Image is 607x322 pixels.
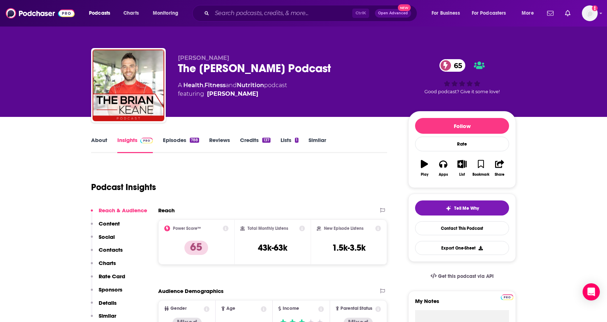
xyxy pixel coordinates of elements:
a: Nutrition [237,82,264,89]
p: Similar [99,312,116,319]
p: Contacts [99,246,123,253]
a: InsightsPodchaser Pro [117,137,153,153]
a: Episodes788 [163,137,199,153]
a: Brian Keane [207,90,258,98]
p: Rate Card [99,273,125,280]
span: More [522,8,534,18]
a: 65 [439,59,466,72]
input: Search podcasts, credits, & more... [212,8,352,19]
span: Age [226,306,235,311]
span: , [203,82,204,89]
span: Tell Me Why [454,205,479,211]
span: Open Advanced [378,11,408,15]
h2: New Episode Listens [324,226,363,231]
img: Podchaser Pro [140,138,153,143]
button: Play [415,155,434,181]
p: Reach & Audience [99,207,147,214]
span: Podcasts [89,8,110,18]
label: My Notes [415,298,509,310]
span: Gender [170,306,187,311]
button: open menu [467,8,517,19]
a: Show notifications dropdown [562,7,573,19]
svg: Add a profile image [592,5,598,11]
div: Bookmark [472,172,489,177]
span: For Podcasters [472,8,506,18]
div: List [459,172,465,177]
button: Content [91,220,120,233]
button: Follow [415,118,509,134]
a: Credits137 [240,137,270,153]
span: Good podcast? Give it some love! [424,89,500,94]
button: Details [91,299,117,313]
button: Reach & Audience [91,207,147,220]
button: Sponsors [91,286,122,299]
button: Bookmark [471,155,490,181]
p: Charts [99,260,116,266]
button: Rate Card [91,273,125,286]
button: Social [91,233,115,247]
button: Open AdvancedNew [375,9,411,18]
a: Lists1 [281,137,298,153]
div: 137 [262,138,270,143]
div: Apps [439,172,448,177]
span: [PERSON_NAME] [178,55,229,61]
div: 788 [190,138,199,143]
h2: Power Score™ [173,226,201,231]
button: List [453,155,471,181]
div: Play [421,172,428,177]
button: open menu [84,8,119,19]
button: open menu [517,8,543,19]
div: A podcast [178,81,287,98]
span: Ctrl K [352,9,369,18]
h1: Podcast Insights [91,182,156,193]
span: Parental Status [340,306,372,311]
span: Charts [123,8,139,18]
p: 65 [184,241,208,255]
img: tell me why sparkle [446,205,451,211]
img: User Profile [582,5,598,21]
a: Charts [119,8,143,19]
a: About [91,137,107,153]
span: New [398,4,411,11]
span: featuring [178,90,287,98]
a: Health [183,82,203,89]
a: Get this podcast via API [425,267,499,285]
span: and [226,82,237,89]
button: Charts [91,260,116,273]
div: Search podcasts, credits, & more... [199,5,424,22]
img: Podchaser - Follow, Share and Rate Podcasts [6,6,75,20]
div: Rate [415,137,509,151]
p: Social [99,233,115,240]
h3: 43k-63k [258,242,287,253]
button: Contacts [91,246,123,260]
div: Share [495,172,504,177]
span: Monitoring [153,8,178,18]
button: Share [490,155,509,181]
a: Contact This Podcast [415,221,509,235]
button: open menu [148,8,188,19]
span: Get this podcast via API [438,273,494,279]
h2: Total Monthly Listens [248,226,288,231]
button: Show profile menu [582,5,598,21]
span: 65 [447,59,466,72]
a: Fitness [204,82,226,89]
img: The Brian Keane Podcast [93,49,164,121]
a: Reviews [209,137,230,153]
a: Pro website [501,293,513,300]
p: Content [99,220,120,227]
h2: Audience Demographics [158,288,223,294]
p: Details [99,299,117,306]
button: Export One-Sheet [415,241,509,255]
button: Apps [434,155,452,181]
span: Logged in as megcassidy [582,5,598,21]
div: Open Intercom Messenger [583,283,600,300]
h3: 1.5k-3.5k [332,242,366,253]
h2: Reach [158,207,175,214]
div: 1 [295,138,298,143]
a: Similar [309,137,326,153]
button: tell me why sparkleTell Me Why [415,200,509,216]
span: For Business [432,8,460,18]
button: open menu [427,8,469,19]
